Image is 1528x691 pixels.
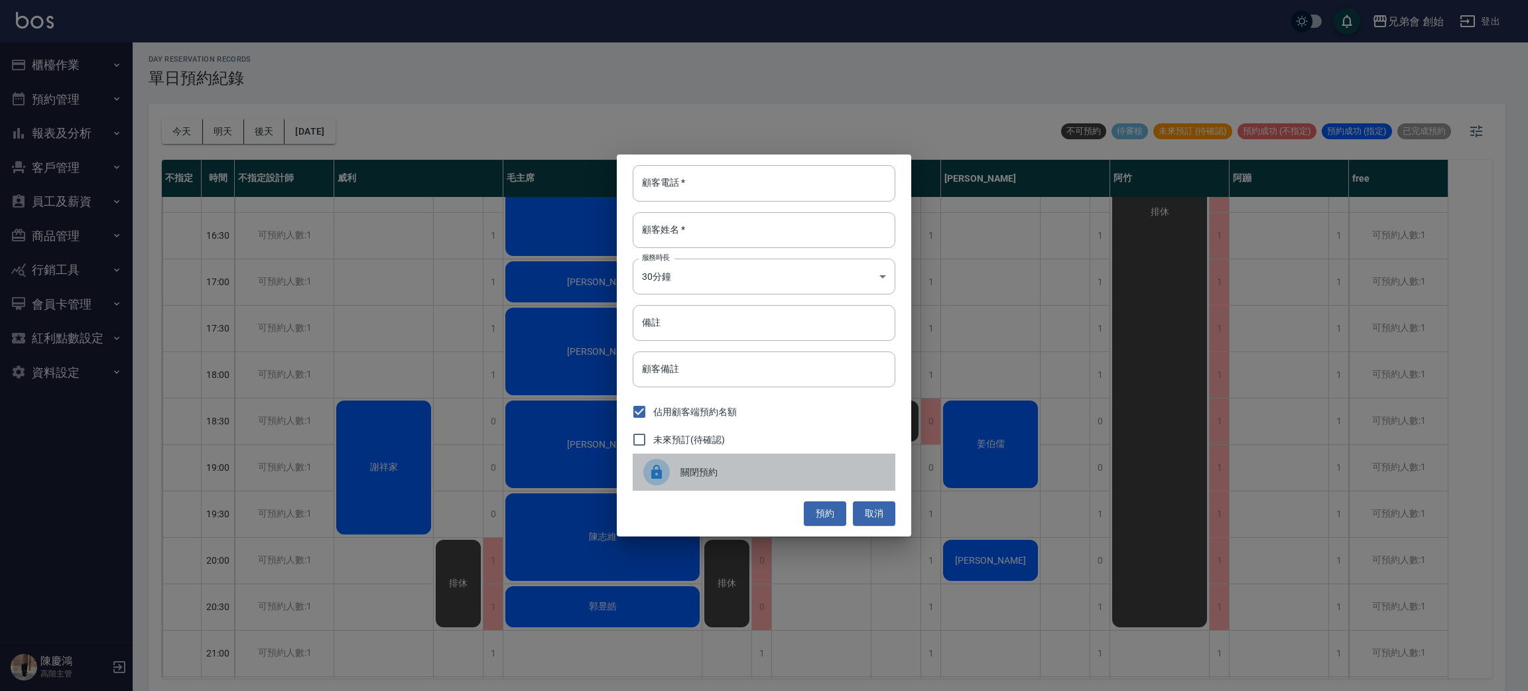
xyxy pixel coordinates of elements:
[804,501,846,526] button: 預約
[680,466,885,479] span: 關閉預約
[653,405,737,419] span: 佔用顧客端預約名額
[633,259,895,294] div: 30分鐘
[633,454,895,491] div: 關閉預約
[642,253,670,263] label: 服務時長
[853,501,895,526] button: 取消
[653,433,725,447] span: 未來預訂(待確認)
